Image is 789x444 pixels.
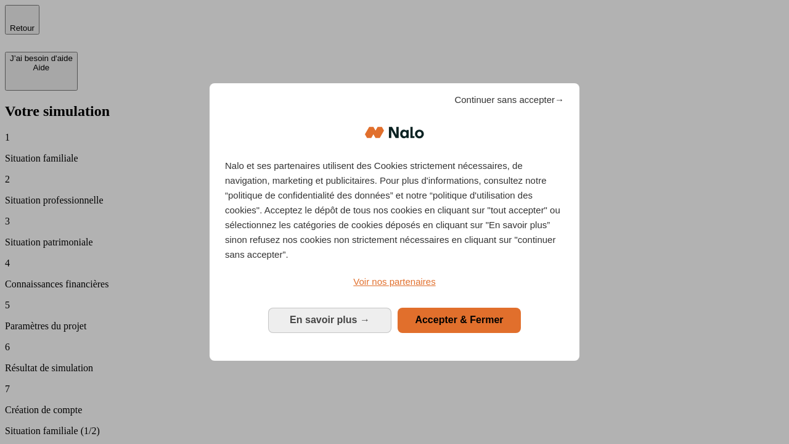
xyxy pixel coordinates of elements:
div: Bienvenue chez Nalo Gestion du consentement [210,83,579,360]
button: En savoir plus: Configurer vos consentements [268,308,391,332]
p: Nalo et ses partenaires utilisent des Cookies strictement nécessaires, de navigation, marketing e... [225,158,564,262]
img: Logo [365,114,424,151]
button: Accepter & Fermer: Accepter notre traitement des données et fermer [398,308,521,332]
span: Accepter & Fermer [415,314,503,325]
span: Voir nos partenaires [353,276,435,287]
span: En savoir plus → [290,314,370,325]
a: Voir nos partenaires [225,274,564,289]
span: Continuer sans accepter→ [454,92,564,107]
